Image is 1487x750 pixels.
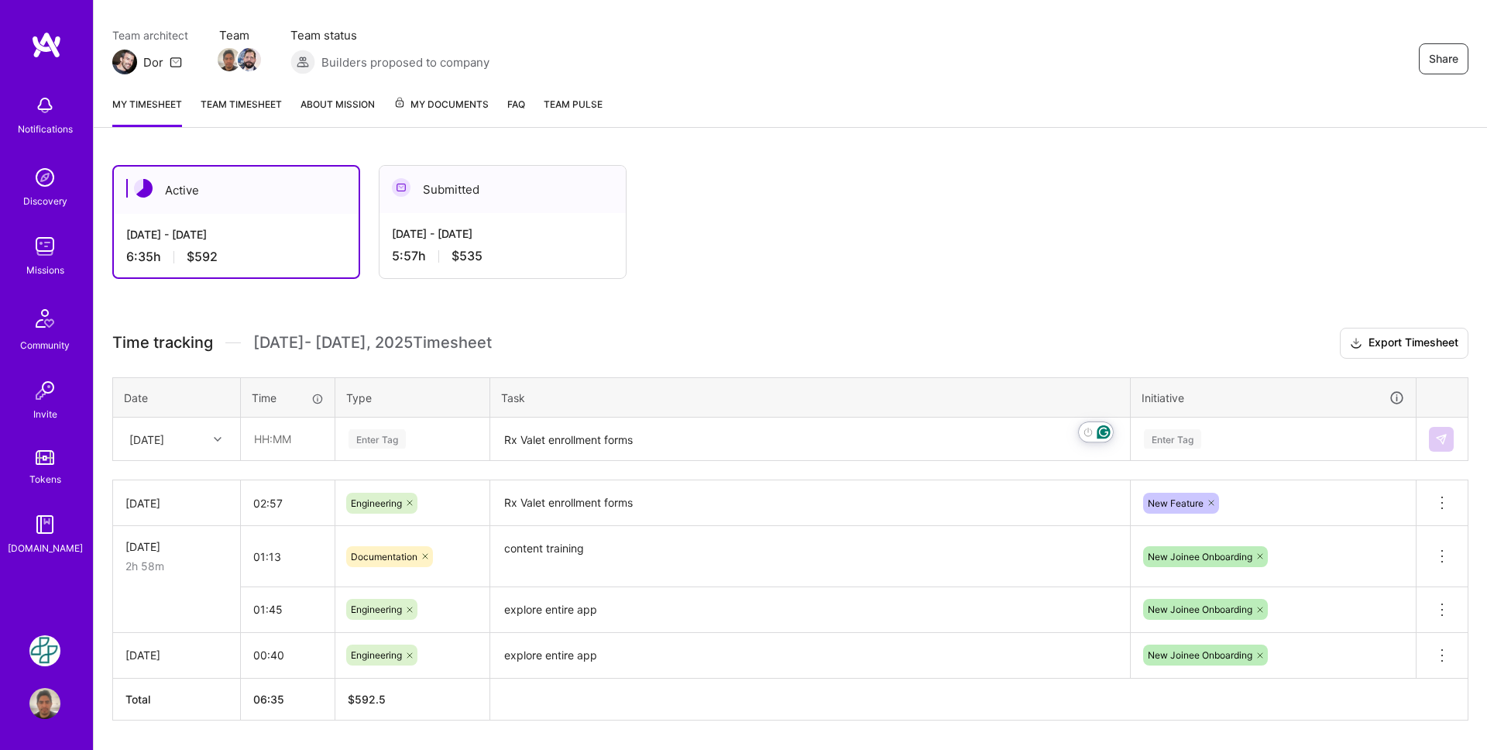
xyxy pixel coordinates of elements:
[507,96,525,127] a: FAQ
[290,50,315,74] img: Builders proposed to company
[113,678,241,720] th: Total
[379,166,626,213] div: Submitted
[134,179,153,198] img: Active
[544,96,603,127] a: Team Pulse
[452,248,483,264] span: $535
[8,540,83,556] div: [DOMAIN_NAME]
[252,390,324,406] div: Time
[253,333,492,353] span: [DATE] - [DATE] , 2025 Timesheet
[290,27,489,43] span: Team status
[114,167,359,214] div: Active
[351,604,402,615] span: Engineering
[125,558,228,574] div: 2h 58m
[125,538,228,555] div: [DATE]
[29,509,60,540] img: guide book
[129,431,164,447] div: [DATE]
[241,589,335,630] input: HH:MM
[26,688,64,719] a: User Avatar
[29,231,60,262] img: teamwork
[201,96,282,127] a: Team timesheet
[214,435,222,443] i: icon Chevron
[26,635,64,666] a: Counter Health: Team for Counter Health
[1148,497,1204,509] span: New Feature
[392,178,410,197] img: Submitted
[29,90,60,121] img: bell
[112,96,182,127] a: My timesheet
[29,688,60,719] img: User Avatar
[125,647,228,663] div: [DATE]
[20,337,70,353] div: Community
[242,418,334,459] input: HH:MM
[29,471,61,487] div: Tokens
[29,375,60,406] img: Invite
[112,50,137,74] img: Team Architect
[26,300,64,337] img: Community
[1419,43,1468,74] button: Share
[113,377,241,418] th: Date
[218,48,241,71] img: Team Member Avatar
[241,678,335,720] th: 06:35
[1148,604,1252,615] span: New Joinee Onboarding
[335,377,490,418] th: Type
[492,589,1128,631] textarea: explore entire app
[1144,427,1201,451] div: Enter Tag
[112,333,213,353] span: Time tracking
[26,262,64,278] div: Missions
[300,96,375,127] a: About Mission
[392,225,613,242] div: [DATE] - [DATE]
[1142,389,1405,407] div: Initiative
[125,495,228,511] div: [DATE]
[393,96,489,113] span: My Documents
[1340,328,1468,359] button: Export Timesheet
[1148,649,1252,661] span: New Joinee Onboarding
[490,377,1131,418] th: Task
[31,31,62,59] img: logo
[187,249,218,265] span: $592
[241,536,335,577] input: HH:MM
[219,46,239,73] a: Team Member Avatar
[29,162,60,193] img: discovery
[1429,51,1458,67] span: Share
[126,226,346,243] div: [DATE] - [DATE]
[351,497,402,509] span: Engineering
[544,98,603,110] span: Team Pulse
[29,635,60,666] img: Counter Health: Team for Counter Health
[170,56,182,68] i: icon Mail
[143,54,163,71] div: Dor
[219,27,259,43] span: Team
[1435,433,1448,446] img: Submit
[492,528,1128,586] textarea: content training
[36,450,54,465] img: tokens
[23,193,67,209] div: Discovery
[351,649,402,661] span: Engineering
[18,121,73,137] div: Notifications
[321,54,489,71] span: Builders proposed to company
[33,406,57,422] div: Invite
[392,248,613,264] div: 5:57 h
[492,482,1128,525] textarea: Rx Valet enrollment forms
[492,635,1128,677] textarea: explore entire app
[492,419,1128,460] textarea: To enrich screen reader interactions, please activate Accessibility in Grammarly extension settings
[1148,551,1252,562] span: New Joinee Onboarding
[1350,335,1362,352] i: icon Download
[349,427,406,451] div: Enter Tag
[112,27,188,43] span: Team architect
[348,693,386,706] span: $ 592.5
[238,48,261,71] img: Team Member Avatar
[241,635,335,676] input: HH:MM
[241,483,335,524] input: HH:MM
[393,96,489,127] a: My Documents
[126,249,346,265] div: 6:35 h
[351,551,417,562] span: Documentation
[239,46,259,73] a: Team Member Avatar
